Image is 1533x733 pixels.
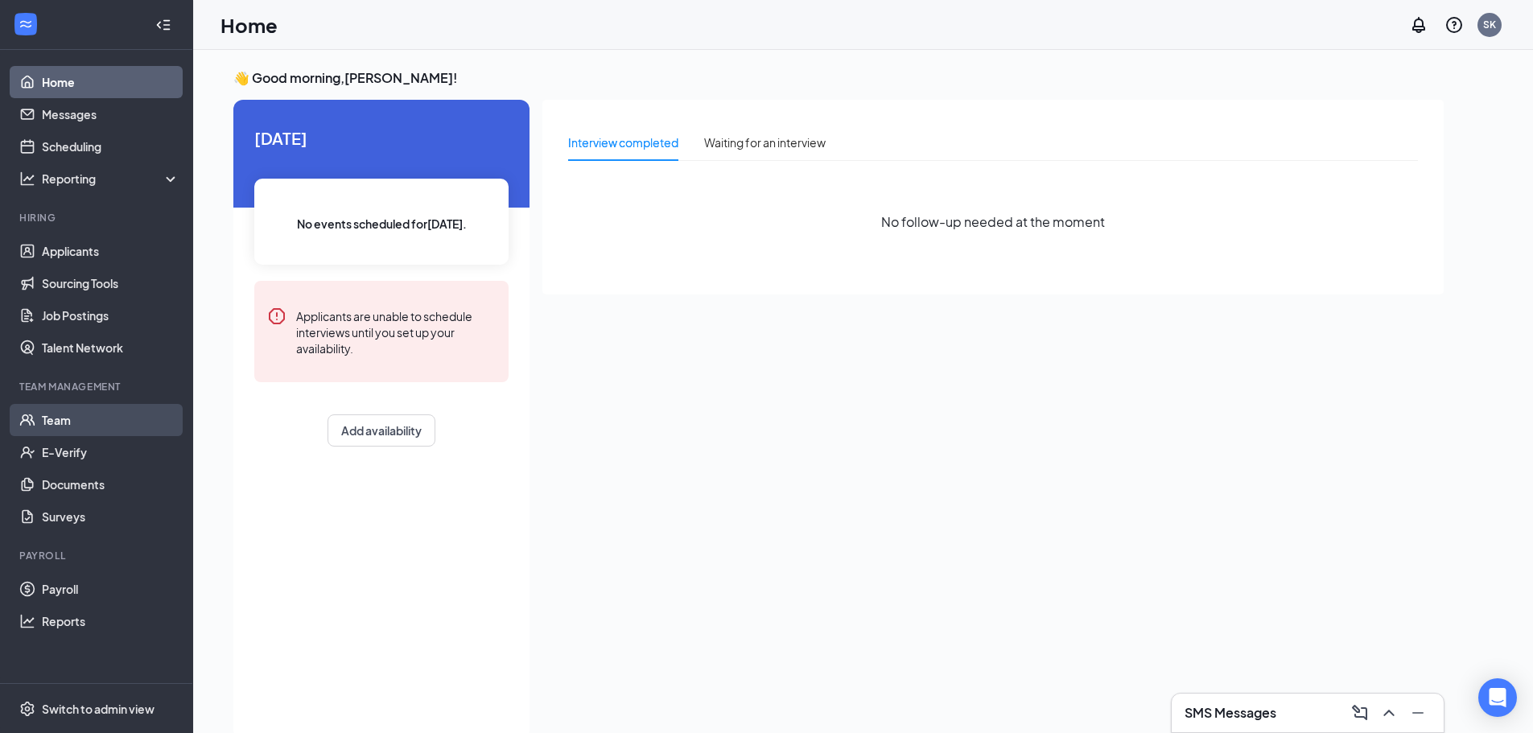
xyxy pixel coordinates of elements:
[1483,18,1496,31] div: SK
[1379,703,1399,723] svg: ChevronUp
[42,573,179,605] a: Payroll
[1409,15,1428,35] svg: Notifications
[1405,700,1431,726] button: Minimize
[1478,678,1517,717] div: Open Intercom Messenger
[42,331,179,364] a: Talent Network
[296,307,496,356] div: Applicants are unable to schedule interviews until you set up your availability.
[1408,703,1428,723] svg: Minimize
[42,171,180,187] div: Reporting
[328,414,435,447] button: Add availability
[297,215,467,233] span: No events scheduled for [DATE] .
[704,134,826,151] div: Waiting for an interview
[155,17,171,33] svg: Collapse
[42,267,179,299] a: Sourcing Tools
[1185,704,1276,722] h3: SMS Messages
[42,701,155,717] div: Switch to admin view
[42,299,179,331] a: Job Postings
[881,212,1105,232] span: No follow-up needed at the moment
[42,500,179,533] a: Surveys
[18,16,34,32] svg: WorkstreamLogo
[1350,703,1370,723] svg: ComposeMessage
[19,211,176,224] div: Hiring
[267,307,286,326] svg: Error
[1444,15,1464,35] svg: QuestionInfo
[19,171,35,187] svg: Analysis
[42,436,179,468] a: E-Verify
[42,235,179,267] a: Applicants
[19,701,35,717] svg: Settings
[42,468,179,500] a: Documents
[42,130,179,163] a: Scheduling
[220,11,278,39] h1: Home
[568,134,678,151] div: Interview completed
[254,126,509,150] span: [DATE]
[42,605,179,637] a: Reports
[233,69,1444,87] h3: 👋 Good morning, [PERSON_NAME] !
[42,404,179,436] a: Team
[19,380,176,393] div: Team Management
[42,66,179,98] a: Home
[19,549,176,562] div: Payroll
[1347,700,1373,726] button: ComposeMessage
[42,98,179,130] a: Messages
[1376,700,1402,726] button: ChevronUp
